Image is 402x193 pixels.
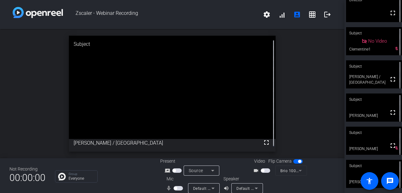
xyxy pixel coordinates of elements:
mat-icon: account_box [293,11,301,18]
mat-icon: accessibility [366,177,373,185]
mat-icon: videocam_outline [253,167,261,174]
span: Default - Microphone (Brio 100) [193,186,251,191]
span: Default - Headphones (Realtek(R) Audio) [236,186,311,191]
div: Subject [346,27,402,39]
mat-icon: settings [263,11,271,18]
span: No Video [368,38,387,44]
img: white-gradient.svg [13,7,63,18]
span: Source [189,168,203,173]
img: Chat Icon [58,173,66,180]
mat-icon: grid_on [308,11,316,18]
div: Subject [346,60,402,72]
mat-icon: screen_share_outline [165,167,172,174]
mat-icon: volume_up [223,184,231,192]
mat-icon: logout [324,11,331,18]
div: Present [160,158,223,165]
p: Group [69,172,94,176]
div: Subject [69,36,276,53]
mat-icon: fullscreen [389,75,397,83]
div: Subject [346,93,402,106]
span: Video [254,158,265,165]
div: Not Recording [9,166,46,172]
mat-icon: message [386,177,394,185]
div: Subject [346,127,402,139]
mat-icon: fullscreen [389,142,397,149]
div: Mic [160,176,223,182]
mat-icon: mic_none [166,184,174,192]
button: signal_cellular_alt [274,7,289,22]
p: Everyone [69,177,94,180]
mat-icon: fullscreen [389,9,397,17]
span: 00:00:00 [9,170,46,185]
div: Speaker [223,176,261,182]
mat-icon: fullscreen [263,139,270,146]
mat-icon: fullscreen [389,109,397,116]
span: Flip Camera [268,158,292,165]
div: Subject [346,160,402,172]
span: Zscaler - Webinar Recording [63,7,259,22]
